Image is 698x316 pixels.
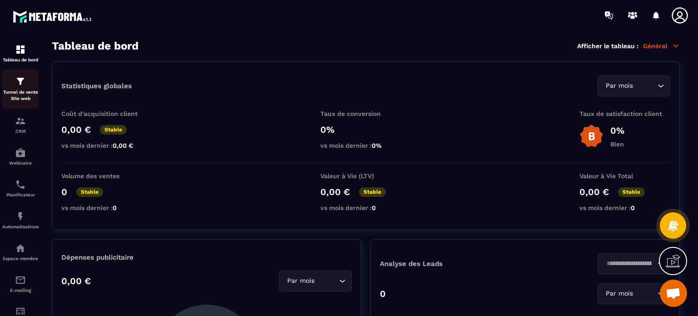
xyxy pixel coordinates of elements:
[279,271,352,291] div: Search for option
[15,147,26,158] img: automations
[2,89,39,102] p: Tunnel de vente Site web
[631,204,635,211] span: 0
[2,236,39,268] a: automationsautomationsEspace membre
[643,42,680,50] p: Général
[320,110,411,117] p: Taux de conversion
[603,259,655,269] input: Search for option
[61,172,152,180] p: Volume des ventes
[285,276,316,286] span: Par mois
[635,289,655,299] input: Search for option
[61,124,91,135] p: 0,00 €
[320,204,411,211] p: vs mois dernier :
[320,124,411,135] p: 0%
[2,37,39,69] a: formationformationTableau de bord
[577,42,638,50] p: Afficher le tableau :
[2,161,39,166] p: Webinaire
[359,187,386,197] p: Stable
[61,142,152,149] p: vs mois dernier :
[2,288,39,293] p: E-mailing
[372,142,382,149] span: 0%
[579,204,670,211] p: vs mois dernier :
[15,243,26,254] img: automations
[15,211,26,222] img: automations
[76,187,103,197] p: Stable
[2,129,39,134] p: CRM
[61,110,152,117] p: Coût d'acquisition client
[598,283,670,304] div: Search for option
[2,204,39,236] a: automationsautomationsAutomatisations
[2,109,39,140] a: formationformationCRM
[380,260,525,268] p: Analyse des Leads
[2,192,39,197] p: Planificateur
[598,253,670,274] div: Search for option
[618,187,645,197] p: Stable
[372,204,376,211] span: 0
[579,186,609,197] p: 0,00 €
[660,280,687,307] div: Ouvrir le chat
[61,253,352,261] p: Dépenses publicitaire
[320,186,350,197] p: 0,00 €
[61,276,91,286] p: 0,00 €
[320,172,411,180] p: Valeur à Vie (LTV)
[15,275,26,286] img: email
[2,57,39,62] p: Tableau de bord
[2,268,39,300] a: emailemailE-mailing
[61,204,152,211] p: vs mois dernier :
[610,125,624,136] p: 0%
[2,172,39,204] a: schedulerschedulerPlanificateur
[113,204,117,211] span: 0
[52,40,139,52] h3: Tableau de bord
[61,82,132,90] p: Statistiques globales
[2,69,39,109] a: formationformationTunnel de vente Site web
[579,110,670,117] p: Taux de satisfaction client
[603,81,635,91] span: Par mois
[61,186,67,197] p: 0
[579,172,670,180] p: Valeur à Vie Total
[13,8,95,25] img: logo
[380,288,386,299] p: 0
[316,276,337,286] input: Search for option
[2,224,39,229] p: Automatisations
[603,289,635,299] span: Par mois
[15,44,26,55] img: formation
[598,75,670,96] div: Search for option
[635,81,655,91] input: Search for option
[2,140,39,172] a: automationsautomationsWebinaire
[15,115,26,126] img: formation
[579,124,603,148] img: b-badge-o.b3b20ee6.svg
[15,76,26,87] img: formation
[15,179,26,190] img: scheduler
[100,125,127,135] p: Stable
[610,140,624,148] p: Bien
[113,142,133,149] span: 0,00 €
[2,256,39,261] p: Espace membre
[320,142,411,149] p: vs mois dernier :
